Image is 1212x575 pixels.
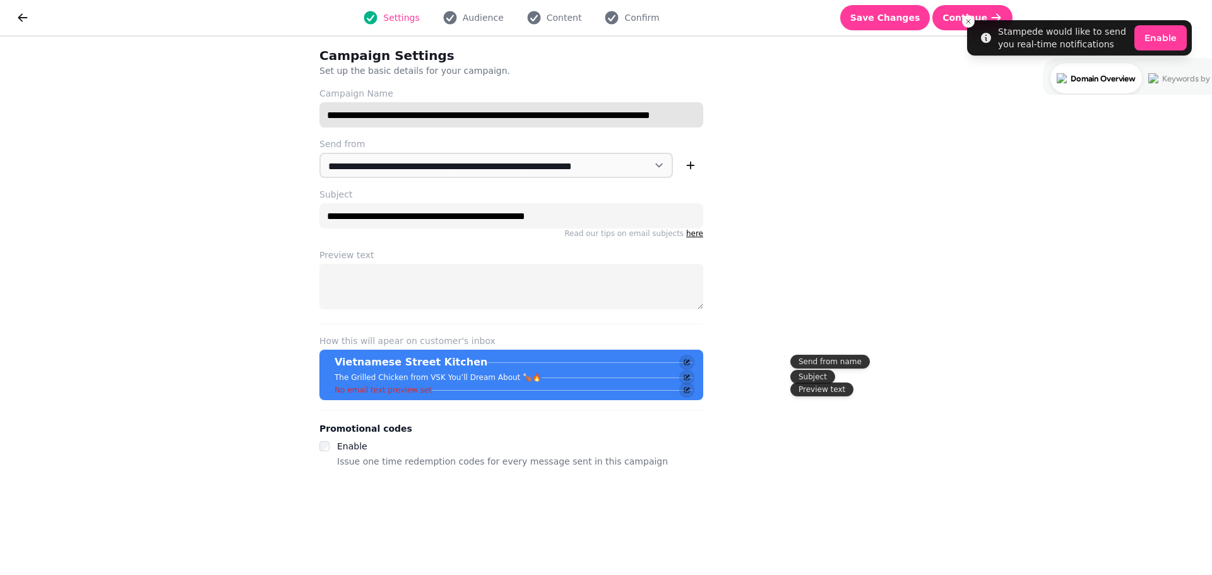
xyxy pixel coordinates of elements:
[850,13,920,22] span: Save Changes
[335,372,542,382] p: The Grilled Chicken from VSK You’ll Dream About 🍗🔥
[624,11,659,24] span: Confirm
[547,11,582,24] span: Content
[998,25,1129,50] div: Stampede would like to send you real-time notifications
[790,370,835,384] div: Subject
[335,355,487,370] p: Vietnamese Street Kitchen
[319,228,703,239] p: Read our tips on email subjects
[463,11,504,24] span: Audience
[10,5,35,30] button: go back
[337,441,367,451] label: Enable
[319,64,643,77] p: Set up the basic details for your campaign.
[383,11,419,24] span: Settings
[319,138,703,150] label: Send from
[686,229,703,238] a: here
[319,249,703,261] label: Preview text
[790,355,870,369] div: Send from name
[790,382,853,396] div: Preview text
[140,74,213,83] div: Keywords by Traffic
[20,20,30,30] img: logo_orange.svg
[932,5,1013,30] button: Continue
[962,15,975,28] button: Close toast
[942,13,987,22] span: Continue
[335,385,432,395] p: No email text preview set
[35,20,62,30] div: v 4.0.25
[319,87,703,100] label: Campaign Name
[319,335,703,347] label: How this will apear on customer's inbox
[319,47,562,64] h2: Campaign Settings
[337,454,668,469] p: Issue one time redemption codes for every message sent in this campaign
[20,33,30,43] img: website_grey.svg
[34,73,44,83] img: tab_domain_overview_orange.svg
[319,421,412,436] legend: Promotional codes
[33,33,90,43] div: Domain: [URL]
[1134,25,1187,50] button: Enable
[48,74,113,83] div: Domain Overview
[840,5,930,30] button: Save Changes
[319,188,703,201] label: Subject
[126,73,136,83] img: tab_keywords_by_traffic_grey.svg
